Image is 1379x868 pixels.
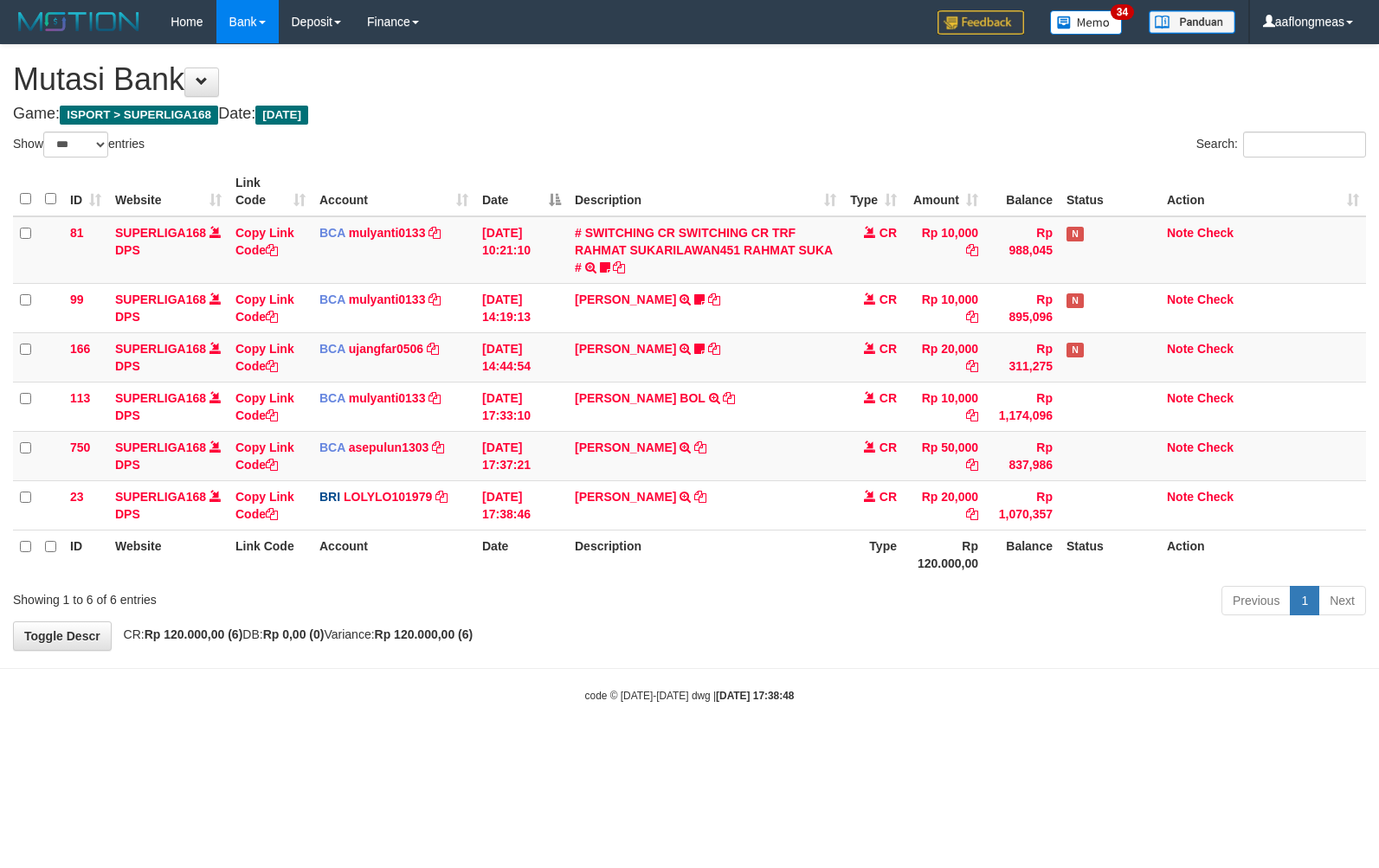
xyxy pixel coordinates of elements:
[108,332,229,382] td: DPS
[904,167,985,216] th: Amount: activate to sort column ascending
[1197,440,1234,454] a: Check
[1167,293,1194,306] a: Note
[108,216,229,284] td: DPS
[613,260,625,274] a: Copy # SWITCHING CR SWITCHING CR TRF RAHMAT SUKARILAWAN451 RAHMAT SUKA # to clipboard
[344,490,432,504] a: LOLYLO101979
[115,440,206,454] a: SUPERLIGA168
[475,431,568,480] td: [DATE] 17:37:21
[568,530,843,579] th: Description
[115,627,474,641] span: CR: DB: Variance:
[475,530,568,579] th: Date
[985,382,1060,431] td: Rp 1,174,096
[985,332,1060,382] td: Rp 311,275
[235,226,294,257] a: Copy Link Code
[966,458,978,472] a: Copy Rp 50,000 to clipboard
[575,342,676,356] a: [PERSON_NAME]
[435,490,448,504] a: Copy LOLYLO101979 to clipboard
[880,226,897,240] span: CR
[1221,586,1291,615] a: Previous
[115,342,206,356] a: SUPERLIGA168
[904,216,985,284] td: Rp 10,000
[1066,343,1084,357] span: Has Note
[13,584,562,608] div: Showing 1 to 6 of 6 entries
[349,226,426,240] a: mulyanti0133
[70,293,84,306] span: 99
[966,243,978,257] a: Copy Rp 10,000 to clipboard
[1197,391,1234,405] a: Check
[880,440,897,454] span: CR
[63,167,108,216] th: ID: activate to sort column ascending
[60,106,218,125] span: ISPORT > SUPERLIGA168
[115,490,206,504] a: SUPERLIGA168
[432,440,444,454] a: Copy asepulun1303 to clipboard
[575,440,676,454] a: [PERSON_NAME]
[229,167,313,216] th: Link Code: activate to sort column ascending
[475,167,568,216] th: Date: activate to sort column descending
[1167,342,1194,356] a: Note
[255,106,308,125] span: [DATE]
[319,293,345,306] span: BCA
[985,167,1060,216] th: Balance
[843,530,904,579] th: Type
[575,490,676,504] a: [PERSON_NAME]
[13,62,1366,97] h1: Mutasi Bank
[694,490,706,504] a: Copy AHMAD SOLEH to clipboard
[70,391,90,405] span: 113
[108,382,229,431] td: DPS
[235,293,294,324] a: Copy Link Code
[475,332,568,382] td: [DATE] 14:44:54
[904,332,985,382] td: Rp 20,000
[108,530,229,579] th: Website
[235,391,294,422] a: Copy Link Code
[880,293,897,306] span: CR
[966,359,978,373] a: Copy Rp 20,000 to clipboard
[880,342,897,356] span: CR
[235,490,294,521] a: Copy Link Code
[108,167,229,216] th: Website: activate to sort column ascending
[880,391,897,405] span: CR
[108,480,229,530] td: DPS
[966,507,978,521] a: Copy Rp 20,000 to clipboard
[708,293,720,306] a: Copy MUHAMMAD REZA to clipboard
[966,310,978,324] a: Copy Rp 10,000 to clipboard
[985,216,1060,284] td: Rp 988,045
[1160,167,1366,216] th: Action: activate to sort column ascending
[1318,586,1366,615] a: Next
[70,342,90,356] span: 166
[1196,132,1366,158] label: Search:
[313,530,475,579] th: Account
[1167,440,1194,454] a: Note
[1243,132,1366,158] input: Search:
[349,293,426,306] a: mulyanti0133
[904,431,985,480] td: Rp 50,000
[115,293,206,306] a: SUPERLIGA168
[13,621,112,651] a: Toggle Descr
[319,490,340,504] span: BRI
[1060,530,1160,579] th: Status
[145,627,243,641] strong: Rp 120.000,00 (6)
[1197,490,1234,504] a: Check
[694,440,706,454] a: Copy MARIO KUNTORO to clipboard
[429,226,441,240] a: Copy mulyanti0133 to clipboard
[475,216,568,284] td: [DATE] 10:21:10
[904,480,985,530] td: Rp 20,000
[585,690,795,702] small: code © [DATE]-[DATE] dwg |
[708,342,720,356] a: Copy NOVEN ELING PRAYOG to clipboard
[70,440,90,454] span: 750
[1197,293,1234,306] a: Check
[235,440,294,472] a: Copy Link Code
[1066,293,1084,308] span: Has Note
[475,480,568,530] td: [DATE] 17:38:46
[319,440,345,454] span: BCA
[475,382,568,431] td: [DATE] 17:33:10
[904,382,985,431] td: Rp 10,000
[1167,490,1194,504] a: Note
[108,283,229,332] td: DPS
[716,690,794,702] strong: [DATE] 17:38:48
[575,226,833,274] a: # SWITCHING CR SWITCHING CR TRF RAHMAT SUKARILAWAN451 RAHMAT SUKA #
[349,391,426,405] a: mulyanti0133
[1111,4,1134,20] span: 34
[985,530,1060,579] th: Balance
[108,431,229,480] td: DPS
[115,226,206,240] a: SUPERLIGA168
